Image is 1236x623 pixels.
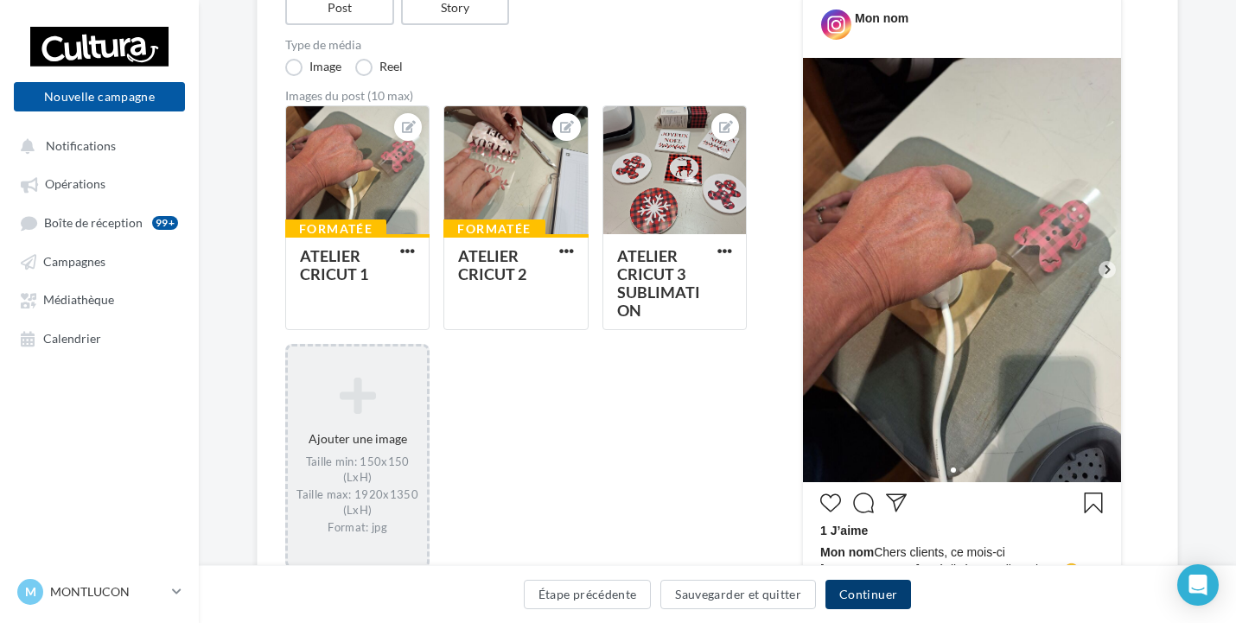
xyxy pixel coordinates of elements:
span: Boîte de réception [44,215,143,230]
a: Boîte de réception99+ [10,207,188,238]
span: Mon nom [820,545,874,559]
div: 99+ [152,216,178,230]
label: Image [285,59,341,76]
a: Campagnes [10,245,188,277]
svg: Commenter [853,493,874,513]
button: Notifications [10,130,182,161]
button: Nouvelle campagne [14,82,185,111]
a: Calendrier [10,322,188,353]
div: 1 J’aime [820,522,1104,544]
p: MONTLUCON [50,583,165,601]
div: ATELIER CRICUT 2 [458,246,526,283]
div: ATELIER CRICUT 1 [300,246,368,283]
span: M [25,583,36,601]
a: M MONTLUCON [14,575,185,608]
div: Formatée [285,219,386,238]
div: Images du post (10 max) [285,90,747,102]
span: Notifications [46,138,116,153]
svg: J’aime [820,493,841,513]
span: Médiathèque [43,293,114,308]
label: Type de média [285,39,747,51]
div: ATELIER CRICUT 3 SUBLIMATION [617,246,700,320]
div: Formatée [443,219,545,238]
svg: Enregistrer [1083,493,1104,513]
a: Médiathèque [10,283,188,315]
svg: Partager la publication [886,493,907,513]
button: Sauvegarder et quitter [660,580,816,609]
button: Continuer [825,580,911,609]
button: Étape précédente [524,580,652,609]
label: Reel [355,59,403,76]
div: Mon nom [855,10,908,27]
div: Open Intercom Messenger [1177,564,1219,606]
a: Opérations [10,168,188,199]
span: Calendrier [43,331,101,346]
span: Campagnes [43,254,105,269]
span: Opérations [45,177,105,192]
